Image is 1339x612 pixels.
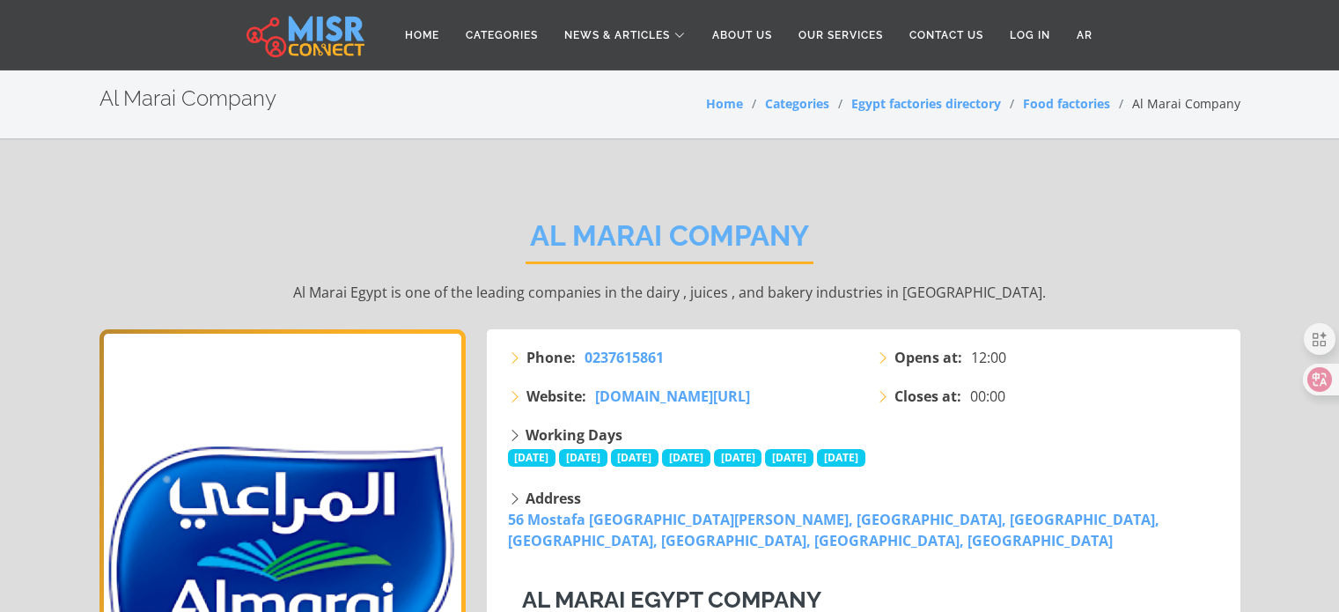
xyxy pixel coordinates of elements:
span: [DATE] [817,449,865,467]
li: Al Marai Company [1110,94,1240,113]
a: [DOMAIN_NAME][URL] [595,386,750,407]
a: Home [392,18,452,52]
a: 0237615861 [585,347,664,368]
a: Home [706,95,743,112]
span: [DATE] [765,449,813,467]
strong: Website: [526,386,586,407]
span: 00:00 [970,386,1005,407]
a: Categories [765,95,829,112]
span: [DATE] [714,449,762,467]
span: [DATE] [611,449,659,467]
strong: Opens at: [894,347,962,368]
strong: Address [526,489,581,508]
span: [DOMAIN_NAME][URL] [595,387,750,406]
a: About Us [699,18,785,52]
a: Categories [452,18,551,52]
span: [DATE] [508,449,556,467]
a: Egypt factories directory [851,95,1001,112]
strong: Working Days [526,425,622,445]
span: 12:00 [971,347,1006,368]
a: Contact Us [896,18,997,52]
p: Al Marai Egypt is one of the leading companies in the dairy , juices , and bakery industries in [... [99,282,1240,303]
h2: Al Marai Company [526,219,813,264]
span: News & Articles [564,27,670,43]
a: Our Services [785,18,896,52]
a: Log in [997,18,1063,52]
img: main.misr_connect [246,13,364,57]
span: [DATE] [559,449,607,467]
a: 56 Mostafa [GEOGRAPHIC_DATA][PERSON_NAME], [GEOGRAPHIC_DATA], [GEOGRAPHIC_DATA], [GEOGRAPHIC_DATA... [508,510,1159,550]
strong: Phone: [526,347,576,368]
a: Food factories [1023,95,1110,112]
h2: Al Marai Company [99,86,276,112]
span: 0237615861 [585,348,664,367]
a: News & Articles [551,18,699,52]
strong: Closes at: [894,386,961,407]
span: [DATE] [662,449,710,467]
a: AR [1063,18,1106,52]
